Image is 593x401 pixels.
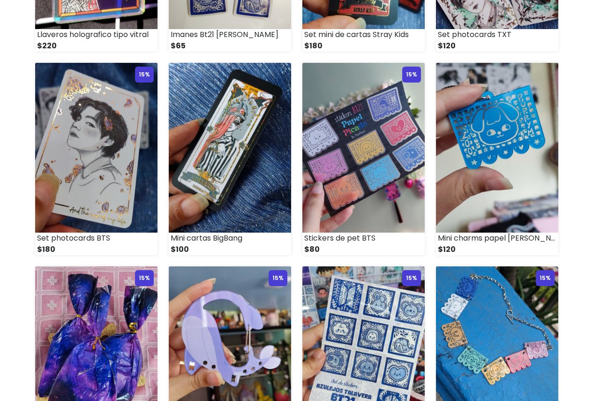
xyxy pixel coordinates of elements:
[402,270,421,286] div: 15%
[436,29,558,40] div: Set photocards TXT
[269,270,287,286] div: 15%
[169,63,291,233] img: small_1750092199621.jpeg
[35,63,158,233] img: small_1750092629638.jpeg
[35,63,158,255] a: 15% Set photocards BTS $180
[302,29,425,40] div: Set mini de cartas Stray Kids
[402,67,421,83] div: 15%
[302,244,425,255] div: $80
[436,244,558,255] div: $120
[302,40,425,52] div: $180
[169,40,291,52] div: $65
[169,63,291,255] a: Mini cartas BigBang $100
[436,63,558,233] img: small_1749667667822.jpeg
[169,29,291,40] div: Imanes Bt21 [PERSON_NAME]
[135,67,154,83] div: 15%
[436,233,558,244] div: Mini charms papel [PERSON_NAME] Skzoo
[169,244,291,255] div: $100
[35,29,158,40] div: Llaveros holografico tipo vitral
[536,270,555,286] div: 15%
[436,40,558,52] div: $120
[302,63,425,233] img: small_1750092006863.jpeg
[135,270,154,286] div: 15%
[35,233,158,244] div: Set photocards BTS
[35,244,158,255] div: $180
[436,63,558,255] a: Mini charms papel [PERSON_NAME] Skzoo $120
[302,233,425,244] div: Stickers de pet BTS
[35,40,158,52] div: $220
[169,233,291,244] div: Mini cartas BigBang
[302,63,425,255] a: 15% Stickers de pet BTS $80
